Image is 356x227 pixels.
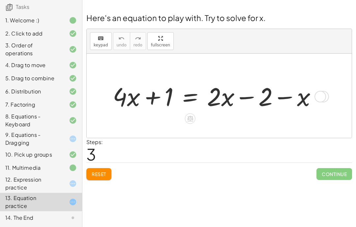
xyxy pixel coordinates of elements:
[5,214,58,222] div: 14. The End
[16,3,29,10] span: Tasks
[130,32,146,50] button: redoredo
[5,30,58,38] div: 2. Click to add
[69,164,77,172] i: Task finished.
[69,88,77,95] i: Task finished and correct.
[135,35,141,42] i: redo
[86,139,103,145] label: Steps:
[5,176,58,191] div: 12. Expression practice
[5,61,58,69] div: 4. Drag to move
[5,151,58,159] div: 10. Pick up groups
[69,45,77,53] i: Task finished and correct.
[117,43,127,47] span: undo
[94,43,108,47] span: keypad
[98,35,104,42] i: keyboard
[113,32,130,50] button: undoundo
[151,43,170,47] span: fullscreen
[69,16,77,24] i: Task finished.
[185,113,195,124] div: Apply the same math to both sides of the equation
[118,35,125,42] i: undo
[5,41,58,57] div: 3. Order of operations
[5,131,58,147] div: 9. Equations - Dragging
[147,32,174,50] button: fullscreen
[69,151,77,159] i: Task finished and correct.
[69,61,77,69] i: Task finished and correct.
[90,32,112,50] button: keyboardkeypad
[69,101,77,109] i: Task finished and correct.
[69,198,77,206] i: Task started.
[133,43,142,47] span: redo
[69,135,77,143] i: Task started.
[69,74,77,82] i: Task finished and correct.
[92,171,106,177] span: Reset
[5,74,58,82] div: 5. Drag to combine
[86,168,111,180] button: Reset
[69,116,77,124] i: Task finished and correct.
[86,144,96,164] span: 3
[5,164,58,172] div: 11. Multimedia
[69,180,77,188] i: Task started.
[5,113,58,128] div: 8. Equations - Keyboard
[5,16,58,24] div: 1. Welcome :)
[5,101,58,109] div: 7. Factoring
[5,194,58,210] div: 13. Equation practice
[69,214,77,222] i: Task not started.
[86,13,266,23] span: Here's an equation to play with. Try to solve for x.
[5,88,58,95] div: 6. Distribution
[69,30,77,38] i: Task finished and correct.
